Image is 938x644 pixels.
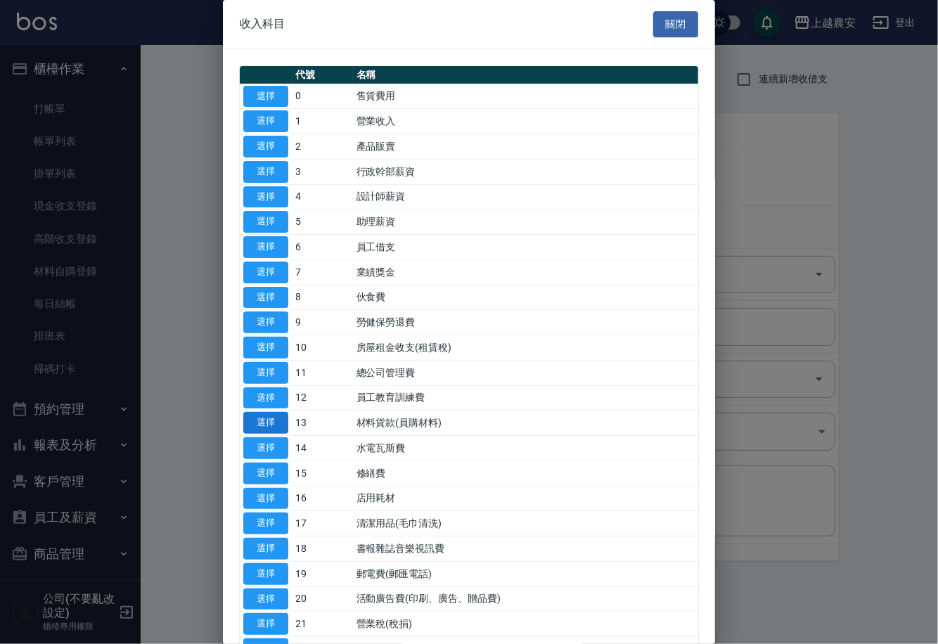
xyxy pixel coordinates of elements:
button: 選擇 [243,488,288,510]
button: 選擇 [243,362,288,384]
td: 總公司管理費 [353,360,698,385]
button: 選擇 [243,337,288,359]
button: 選擇 [243,613,288,635]
td: 3 [292,159,353,184]
td: 產品販賣 [353,134,698,160]
button: 選擇 [243,437,288,459]
td: 8 [292,285,353,310]
button: 選擇 [243,538,288,560]
button: 選擇 [243,110,288,132]
td: 14 [292,436,353,461]
td: 店用耗材 [353,486,698,511]
td: 員工教育訓練費 [353,385,698,411]
td: 18 [292,536,353,562]
td: 營業收入 [353,109,698,134]
td: 員工借支 [353,235,698,260]
td: 房屋租金收支(租賃稅) [353,335,698,361]
td: 19 [292,561,353,586]
button: 選擇 [243,563,288,585]
td: 17 [292,511,353,536]
td: 修繕費 [353,461,698,486]
button: 選擇 [243,287,288,309]
td: 2 [292,134,353,160]
td: 活動廣告費(印刷、廣告、贈品費) [353,586,698,612]
td: 11 [292,360,353,385]
td: 1 [292,109,353,134]
td: 業績獎金 [353,259,698,285]
td: 郵電費(郵匯電話) [353,561,698,586]
td: 15 [292,461,353,486]
td: 20 [292,586,353,612]
button: 選擇 [243,513,288,534]
td: 10 [292,335,353,361]
button: 選擇 [243,161,288,183]
td: 書報雜誌音樂視訊費 [353,536,698,562]
button: 選擇 [243,186,288,208]
span: 收入科目 [240,17,285,31]
td: 13 [292,411,353,436]
td: 4 [292,184,353,210]
td: 清潔用品(毛巾清洗) [353,511,698,536]
th: 名稱 [353,66,698,84]
td: 行政幹部薪資 [353,159,698,184]
button: 選擇 [243,211,288,233]
td: 16 [292,486,353,511]
td: 5 [292,210,353,235]
button: 選擇 [243,136,288,157]
td: 勞健保勞退費 [353,310,698,335]
td: 9 [292,310,353,335]
button: 選擇 [243,262,288,283]
th: 代號 [292,66,353,84]
td: 伙食費 [353,285,698,310]
button: 選擇 [243,86,288,108]
td: 21 [292,612,353,637]
button: 選擇 [243,387,288,409]
button: 選擇 [243,463,288,484]
td: 設計師薪資 [353,184,698,210]
td: 營業稅(稅捐) [353,612,698,637]
td: 水電瓦斯費 [353,436,698,461]
td: 7 [292,259,353,285]
button: 選擇 [243,588,288,610]
td: 12 [292,385,353,411]
button: 選擇 [243,412,288,434]
td: 售貨費用 [353,84,698,109]
td: 6 [292,235,353,260]
td: 助理薪資 [353,210,698,235]
button: 選擇 [243,311,288,333]
td: 0 [292,84,353,109]
button: 選擇 [243,236,288,258]
td: 材料貨款(員購材料) [353,411,698,436]
button: 關閉 [653,11,698,37]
